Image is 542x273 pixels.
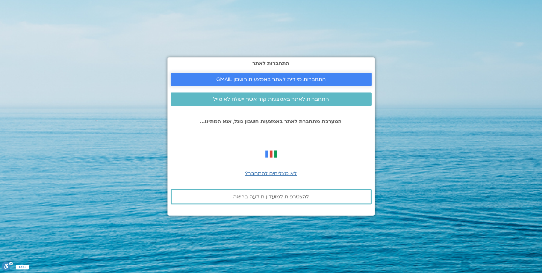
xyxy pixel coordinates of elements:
a: לא מצליחים להתחבר? [245,170,297,177]
span: להצטרפות למועדון תודעה בריאה [233,194,309,200]
h2: התחברות לאתר [171,61,372,66]
p: המערכת מתחברת לאתר באמצעות חשבון גוגל, אנא המתינו... [171,119,372,124]
a: להצטרפות למועדון תודעה בריאה [171,189,372,204]
span: התחברות מיידית לאתר באמצעות חשבון GMAIL [216,77,326,82]
span: התחברות לאתר באמצעות קוד אשר יישלח לאימייל [213,96,329,102]
a: התחברות מיידית לאתר באמצעות חשבון GMAIL [171,73,372,86]
a: התחברות לאתר באמצעות קוד אשר יישלח לאימייל [171,92,372,106]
